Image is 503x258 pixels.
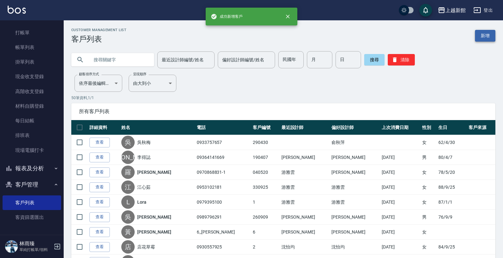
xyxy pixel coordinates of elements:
[3,143,61,158] a: 現場電腦打卡
[419,4,432,17] button: save
[89,182,110,192] a: 查看
[421,195,437,210] td: 女
[330,195,380,210] td: 游雅雲
[3,113,61,128] a: 每日結帳
[437,195,467,210] td: 87/1/1
[421,180,437,195] td: 女
[421,150,437,165] td: 男
[137,184,151,190] a: 江心茹
[251,120,280,135] th: 客戶編號
[280,195,330,210] td: 游雅雲
[121,225,135,239] div: 黃
[195,165,251,180] td: 0970868831-1
[74,75,122,92] div: 依序最後編輯時間
[121,210,135,224] div: 吳
[380,225,421,240] td: [DATE]
[380,150,421,165] td: [DATE]
[5,240,18,253] img: Person
[421,165,437,180] td: 女
[3,195,61,210] a: 客戶列表
[251,180,280,195] td: 330925
[280,165,330,180] td: 游雅雲
[79,72,99,77] label: 顧客排序方式
[364,54,385,65] button: 搜尋
[3,69,61,84] a: 現金收支登錄
[280,210,330,225] td: [PERSON_NAME]
[3,84,61,99] a: 高階收支登錄
[129,75,176,92] div: 由大到小
[195,150,251,165] td: 09364141669
[19,247,52,253] p: 單純打帳單/領料
[195,225,251,240] td: 6_[PERSON_NAME]
[211,13,243,20] span: 成功新增客戶
[3,40,61,55] a: 帳單列表
[437,120,467,135] th: 生日
[79,108,488,115] span: 所有客戶列表
[3,128,61,143] a: 排班表
[195,180,251,195] td: 0953102181
[467,120,495,135] th: 客戶來源
[435,4,468,17] button: 上越新館
[251,165,280,180] td: 040520
[89,242,110,252] a: 查看
[3,176,61,193] button: 客戶管理
[89,153,110,162] a: 查看
[137,154,151,160] a: 李得誌
[251,195,280,210] td: 1
[251,135,280,150] td: 290430
[475,30,495,42] a: 新增
[421,240,437,255] td: 女
[3,160,61,177] button: 報表及分析
[330,240,380,255] td: 沈怡均
[437,150,467,165] td: 80/4/7
[8,6,26,14] img: Logo
[380,240,421,255] td: [DATE]
[195,195,251,210] td: 0979395100
[195,135,251,150] td: 0933757657
[421,225,437,240] td: 女
[280,180,330,195] td: 游雅雲
[330,120,380,135] th: 偏好設計師
[380,165,421,180] td: [DATE]
[251,240,280,255] td: 2
[330,165,380,180] td: [PERSON_NAME]
[471,4,495,16] button: 登出
[89,51,149,68] input: 搜尋關鍵字
[89,138,110,147] a: 查看
[380,180,421,195] td: [DATE]
[137,169,171,175] a: [PERSON_NAME]
[89,212,110,222] a: 查看
[137,214,171,220] a: [PERSON_NAME]
[195,210,251,225] td: 0989796291
[3,25,61,40] a: 打帳單
[121,136,135,149] div: 吳
[281,10,295,24] button: close
[137,244,155,250] a: 店花草霉
[251,210,280,225] td: 260909
[121,151,135,164] div: [PERSON_NAME]
[421,135,437,150] td: 女
[330,150,380,165] td: [PERSON_NAME]
[380,195,421,210] td: [DATE]
[88,120,120,135] th: 詳細資料
[380,210,421,225] td: [DATE]
[330,210,380,225] td: [PERSON_NAME]
[121,195,135,209] div: L
[195,120,251,135] th: 電話
[388,54,415,65] button: 清除
[137,139,151,146] a: 吳秋梅
[437,180,467,195] td: 88/9/25
[121,166,135,179] div: 羅
[137,229,171,235] a: [PERSON_NAME]
[437,210,467,225] td: 76/9/9
[71,28,126,32] h2: Customer Management List
[421,210,437,225] td: 男
[3,99,61,113] a: 材料自購登錄
[120,120,195,135] th: 姓名
[89,197,110,207] a: 查看
[121,180,135,194] div: 江
[421,120,437,135] th: 性別
[280,120,330,135] th: 最近設計師
[137,199,146,205] a: Lora
[445,6,466,14] div: 上越新館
